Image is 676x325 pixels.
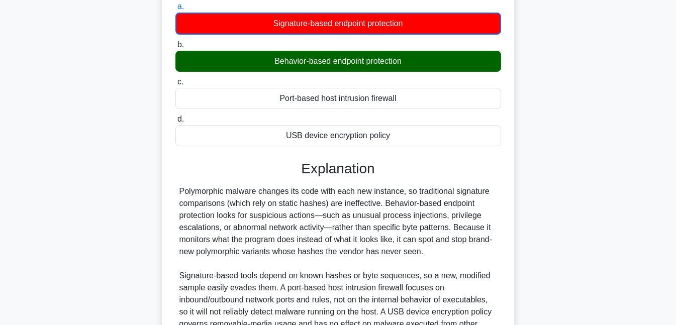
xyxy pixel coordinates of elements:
[177,2,184,11] span: a.
[175,13,501,35] div: Signature-based endpoint protection
[175,51,501,72] div: Behavior-based endpoint protection
[181,160,495,177] h3: Explanation
[177,40,184,49] span: b.
[177,115,184,123] span: d.
[177,77,183,86] span: c.
[175,125,501,146] div: USB device encryption policy
[175,88,501,109] div: Port-based host intrusion firewall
